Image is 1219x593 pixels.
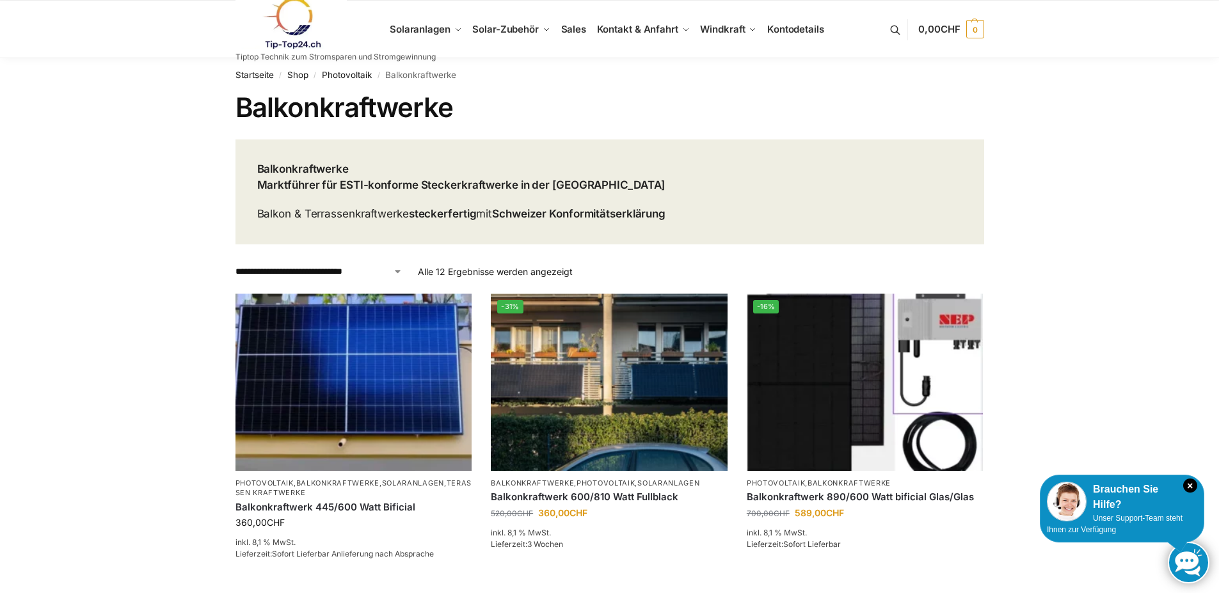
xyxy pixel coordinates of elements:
[491,509,533,518] bdi: 520,00
[322,70,372,80] a: Photovoltaik
[747,294,984,471] a: -16%Bificiales Hochleistungsmodul
[235,478,472,497] a: Terassen Kraftwerke
[597,23,678,35] span: Kontakt & Anfahrt
[826,507,844,518] span: CHF
[1047,482,1197,512] div: Brauchen Sie Hilfe?
[808,478,891,487] a: Balkonkraftwerke
[747,294,984,471] img: Bificiales Hochleistungsmodul
[747,509,790,518] bdi: 700,00
[1047,482,1087,521] img: Customer service
[372,70,385,81] span: /
[235,58,984,91] nav: Breadcrumb
[1047,514,1183,534] span: Unser Support-Team steht Ihnen zur Verfügung
[941,23,960,35] span: CHF
[492,207,665,220] strong: Schweizer Konformitätserklärung
[747,491,984,503] a: Balkonkraftwerk 890/600 Watt bificial Glas/Glas
[235,70,274,80] a: Startseite
[561,23,587,35] span: Sales
[287,70,308,80] a: Shop
[637,478,699,487] a: Solaranlagen
[774,509,790,518] span: CHF
[783,539,841,549] span: Sofort Lieferbar
[747,478,984,488] p: ,
[1183,478,1197,493] i: Schließen
[555,1,591,58] a: Sales
[308,70,322,81] span: /
[390,23,450,35] span: Solaranlagen
[235,537,472,548] p: inkl. 8,1 % MwSt.
[795,507,844,518] bdi: 589,00
[491,294,728,471] img: 2 Balkonkraftwerke
[274,70,287,81] span: /
[382,478,444,487] a: Solaranlagen
[966,20,984,38] span: 0
[491,539,563,549] span: Lieferzeit:
[235,549,434,558] span: Lieferzeit:
[577,478,635,487] a: Photovoltaik
[235,265,402,278] select: Shop-Reihenfolge
[235,517,285,528] bdi: 360,00
[491,491,728,503] a: Balkonkraftwerk 600/810 Watt Fullblack
[918,23,960,35] span: 0,00
[517,509,533,518] span: CHF
[409,207,477,220] strong: steckerfertig
[527,539,563,549] span: 3 Wochen
[570,507,587,518] span: CHF
[695,1,762,58] a: Windkraft
[491,478,728,488] p: , ,
[257,162,349,175] strong: Balkonkraftwerke
[747,539,841,549] span: Lieferzeit:
[235,478,294,487] a: Photovoltaik
[767,23,824,35] span: Kontodetails
[257,178,665,191] strong: Marktführer für ESTI-konforme Steckerkraftwerke in der [GEOGRAPHIC_DATA]
[700,23,745,35] span: Windkraft
[591,1,695,58] a: Kontakt & Anfahrt
[472,23,539,35] span: Solar-Zubehör
[491,294,728,471] a: -31%2 Balkonkraftwerke
[267,517,285,528] span: CHF
[235,53,436,61] p: Tiptop Technik zum Stromsparen und Stromgewinnung
[235,501,472,514] a: Balkonkraftwerk 445/600 Watt Bificial
[491,527,728,539] p: inkl. 8,1 % MwSt.
[467,1,555,58] a: Solar-Zubehör
[918,10,984,49] a: 0,00CHF 0
[491,478,574,487] a: Balkonkraftwerke
[272,549,434,558] span: Sofort Lieferbar Anlieferung nach Absprache
[747,527,984,539] p: inkl. 8,1 % MwSt.
[418,265,573,278] p: Alle 12 Ergebnisse werden angezeigt
[235,478,472,498] p: , , ,
[296,478,379,487] a: Balkonkraftwerke
[235,294,472,471] img: Solaranlage für den kleinen Balkon
[762,1,829,58] a: Kontodetails
[235,91,984,123] h1: Balkonkraftwerke
[747,478,805,487] a: Photovoltaik
[538,507,587,518] bdi: 360,00
[257,206,666,223] p: Balkon & Terrassenkraftwerke mit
